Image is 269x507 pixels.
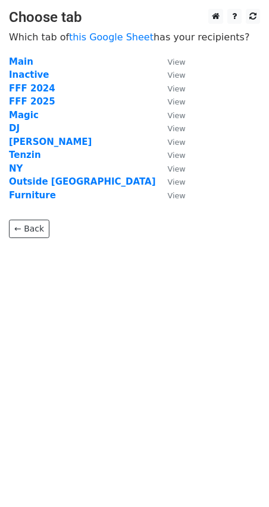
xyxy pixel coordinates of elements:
p: Which tab of has your recipients? [9,31,260,43]
small: View [168,84,186,93]
a: Main [9,56,33,67]
a: FFF 2025 [9,96,55,107]
small: View [168,138,186,147]
small: View [168,178,186,186]
a: View [156,69,186,80]
a: Inactive [9,69,49,80]
small: View [168,58,186,66]
a: Tenzin [9,150,41,160]
a: View [156,150,186,160]
small: View [168,71,186,80]
a: Furniture [9,190,56,201]
a: this Google Sheet [69,31,154,43]
a: View [156,163,186,174]
small: View [168,164,186,173]
small: View [168,124,186,133]
a: View [156,176,186,187]
a: View [156,96,186,107]
a: [PERSON_NAME] [9,137,92,147]
a: View [156,190,186,201]
small: View [168,111,186,120]
a: View [156,123,186,134]
a: ← Back [9,220,49,238]
small: View [168,191,186,200]
h3: Choose tab [9,9,260,26]
a: FFF 2024 [9,83,55,94]
a: View [156,137,186,147]
a: View [156,110,186,121]
small: View [168,97,186,106]
a: NY [9,163,23,174]
a: View [156,56,186,67]
small: View [168,151,186,160]
a: Outside [GEOGRAPHIC_DATA] [9,176,156,187]
a: Magic [9,110,39,121]
a: View [156,83,186,94]
a: DJ [9,123,20,134]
